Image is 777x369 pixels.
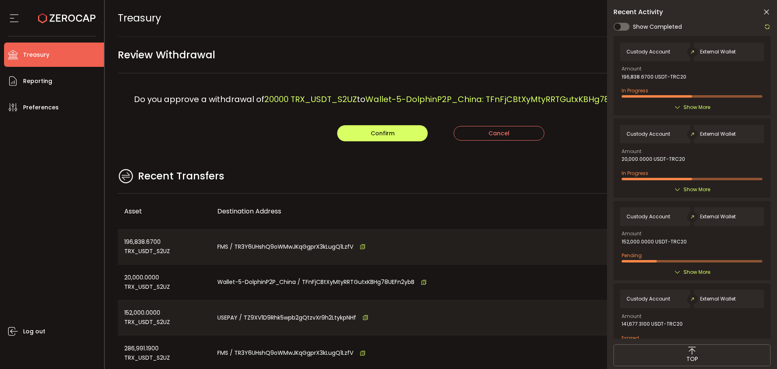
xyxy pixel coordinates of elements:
span: Preferences [23,102,59,113]
div: 196,838.6700 TRX_USDT_S2UZ [118,230,211,264]
div: Date [600,207,693,216]
span: Confirm [371,129,395,137]
span: 20000 TRX_USDT_S2UZ [264,94,357,105]
span: Cancel [488,129,510,137]
button: Cancel [454,126,544,141]
span: Treasury [23,49,49,61]
span: FMS / TR3Y6UHshQ9oWMwJKqGgprX3kLugQ1LzfV [217,242,353,252]
button: Confirm [337,125,428,141]
span: FMS / TR3Y6UHshQ9oWMwJKqGgprX3kLugQ1LzfV [217,348,353,358]
span: Reporting [23,75,52,87]
div: Destination Address [211,207,600,216]
iframe: Chat Widget [737,330,777,369]
span: Recent Transfers [138,169,224,184]
span: Wallet-5-DolphinP2P_China: TFnFjCBtXyMtyRRTGutxKBHg78UEFn2ybB. [365,94,650,105]
span: to [357,94,365,105]
span: Log out [23,326,45,337]
div: [DATE] 13:55:40 [600,264,693,300]
span: Review Withdrawal [118,46,215,64]
span: USEPAY / TZ9XV1D9Rhk5wpb2gQtzvXr9h2LtykpNHf [217,313,356,322]
span: TOP [686,355,698,363]
span: Wallet-5-DolphinP2P_China / TFnFjCBtXyMtyRRTGutxKBHg78UEFn2ybB [217,277,414,287]
div: [DATE] 13:57:12 [600,230,693,264]
div: 152,000.0000 TRX_USDT_S2UZ [118,301,211,335]
div: [DATE] 13:54:18 [600,301,693,335]
span: Treasury [118,11,161,25]
div: 20,000.0000 TRX_USDT_S2UZ [118,264,211,300]
span: Do you approve a withdrawal of [134,94,264,105]
div: Asset [118,207,211,216]
span: Recent Activity [614,9,663,15]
